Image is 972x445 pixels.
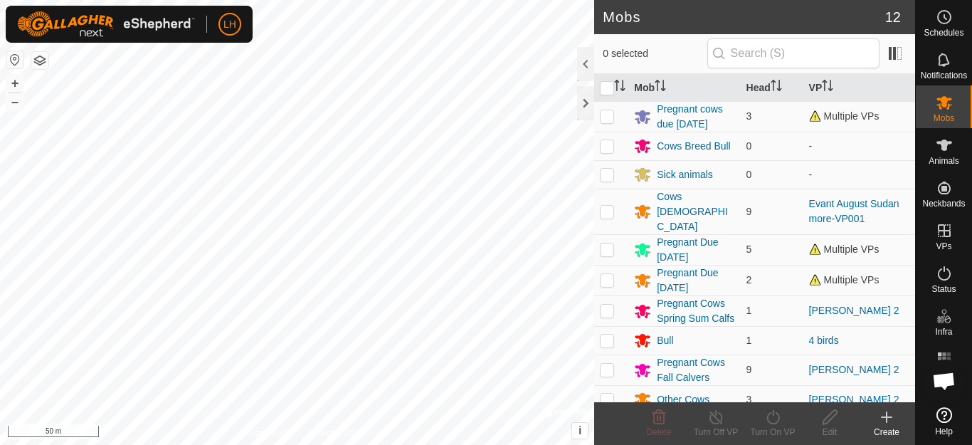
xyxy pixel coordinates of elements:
p-sorticon: Activate to sort [614,82,625,93]
div: Turn Off VP [687,426,744,439]
span: 5 [746,244,752,255]
span: Animals [929,157,959,165]
span: Infra [935,328,952,336]
h2: Mobs [603,9,885,26]
a: [PERSON_NAME] 2 [809,364,899,375]
div: Cows [DEMOGRAPHIC_DATA] [657,189,734,234]
div: Create [858,426,915,439]
button: – [6,93,23,110]
span: i [579,424,581,436]
span: 0 selected [603,46,707,61]
div: Open chat [923,360,966,402]
span: 2 [746,274,752,286]
span: 12 [885,6,901,28]
div: Sick animals [657,167,713,182]
span: Multiple VPs [809,244,879,255]
p-sorticon: Activate to sort [771,82,782,93]
p-sorticon: Activate to sort [655,82,666,93]
a: Evant August Sudan more-VP001 [809,198,899,224]
span: 3 [746,110,752,122]
div: Edit [801,426,858,439]
span: Schedules [924,28,963,37]
th: VP [803,74,915,102]
span: Multiple VPs [809,274,879,286]
th: Head [741,74,803,102]
div: Bull [657,333,673,348]
a: Privacy Policy [241,426,295,439]
a: Contact Us [311,426,353,439]
td: - [803,132,915,160]
button: i [572,423,588,439]
div: Pregnant Cows Fall Calvers [657,355,734,385]
a: 4 birds [809,335,839,346]
a: [PERSON_NAME] 2 [809,394,899,405]
span: 0 [746,140,752,152]
div: Pregnant cows due [DATE] [657,102,734,132]
div: Pregnant Cows Spring Sum Calfs [657,296,734,326]
span: Notifications [921,71,967,80]
a: [PERSON_NAME] 2 [809,305,899,316]
img: Gallagher Logo [17,11,195,37]
span: 9 [746,364,752,375]
p-sorticon: Activate to sort [822,82,833,93]
span: Help [935,427,953,436]
div: Cows Breed Bull [657,139,731,154]
span: Mobs [934,114,954,122]
span: VPs [936,242,951,251]
button: Reset Map [6,51,23,68]
div: Pregnant Due [DATE] [657,235,734,265]
a: Help [916,402,972,441]
span: 0 [746,169,752,180]
span: Delete [647,427,672,437]
td: - [803,160,915,189]
th: Mob [628,74,740,102]
div: Turn On VP [744,426,801,439]
span: Neckbands [922,199,965,208]
span: 1 [746,335,752,346]
button: + [6,75,23,92]
span: 9 [746,206,752,217]
button: Map Layers [31,52,48,69]
span: 1 [746,305,752,316]
span: Multiple VPs [809,110,879,122]
span: Status [931,285,956,293]
span: LH [223,17,236,32]
div: Other Cows [657,392,709,407]
input: Search (S) [707,38,879,68]
span: 3 [746,394,752,405]
div: Pregnant Due [DATE] [657,266,734,295]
